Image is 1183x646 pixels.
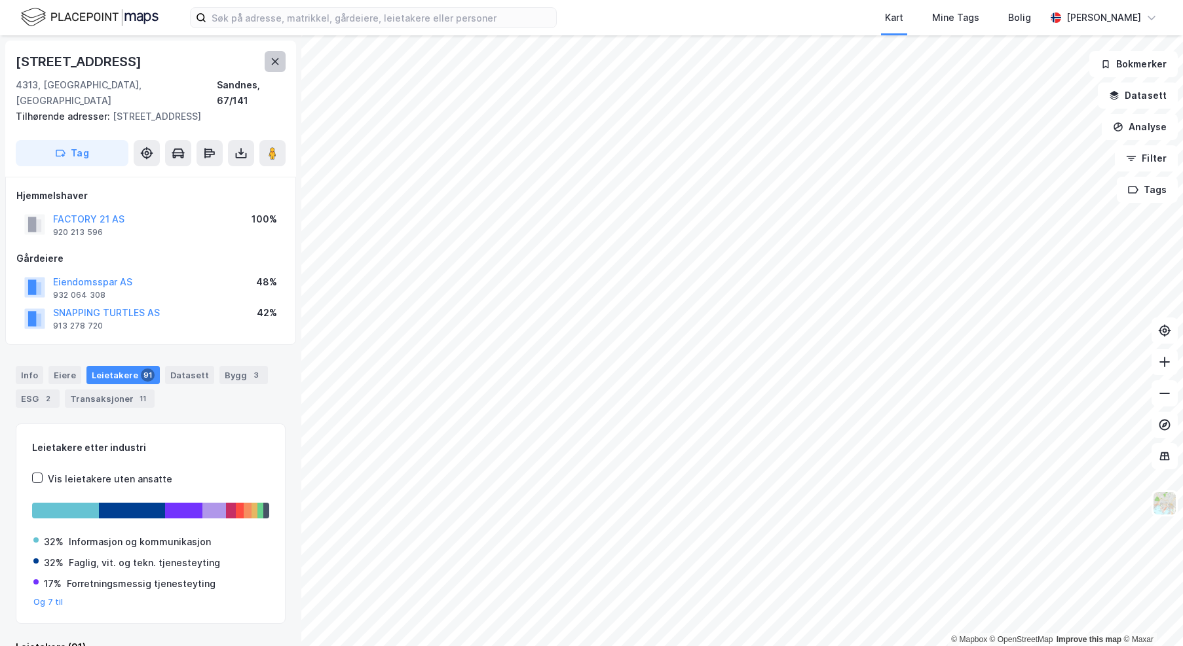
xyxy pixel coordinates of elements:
div: Gårdeiere [16,251,285,266]
div: 17% [44,576,62,592]
div: Mine Tags [932,10,979,26]
div: 100% [252,211,277,227]
div: Transaksjoner [65,389,155,408]
a: Mapbox [951,635,987,644]
div: 920 213 596 [53,227,103,238]
button: Datasett [1098,82,1178,109]
div: Kart [885,10,903,26]
div: Faglig, vit. og tekn. tjenesteyting [69,555,220,571]
button: Tag [16,140,128,166]
div: ESG [16,389,60,408]
button: Tags [1117,177,1178,203]
div: Leietakere etter industri [32,440,269,456]
div: Vis leietakere uten ansatte [48,471,172,487]
a: Improve this map [1057,635,1121,644]
div: [PERSON_NAME] [1066,10,1141,26]
button: Og 7 til [33,597,64,607]
div: Eiere [48,366,81,384]
a: OpenStreetMap [990,635,1053,644]
div: 32% [44,555,64,571]
div: Datasett [165,366,214,384]
div: Sandnes, 67/141 [217,77,286,109]
div: Leietakere [86,366,160,384]
div: 11 [136,392,149,405]
div: Hjemmelshaver [16,188,285,204]
div: 48% [256,274,277,290]
div: 913 278 720 [53,321,103,331]
div: Bygg [219,366,268,384]
div: 3 [250,368,263,382]
iframe: Chat Widget [1117,583,1183,646]
img: logo.f888ab2527a4732fd821a326f86c7f29.svg [21,6,159,29]
input: Søk på adresse, matrikkel, gårdeiere, leietakere eller personer [206,8,556,27]
button: Filter [1115,145,1178,171]
div: [STREET_ADDRESS] [16,109,275,124]
div: 932 064 308 [53,290,105,300]
div: 32% [44,534,64,550]
div: Informasjon og kommunikasjon [69,534,211,550]
button: Analyse [1102,114,1178,140]
div: 2 [41,392,54,405]
span: Tilhørende adresser: [16,111,113,122]
button: Bokmerker [1089,51,1178,77]
img: Z [1152,491,1177,516]
div: Kontrollprogram for chat [1117,583,1183,646]
div: Bolig [1008,10,1031,26]
div: [STREET_ADDRESS] [16,51,144,72]
div: 91 [141,368,155,382]
div: 42% [257,305,277,321]
div: 4313, [GEOGRAPHIC_DATA], [GEOGRAPHIC_DATA] [16,77,217,109]
div: Forretningsmessig tjenesteyting [67,576,216,592]
div: Info [16,366,43,384]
